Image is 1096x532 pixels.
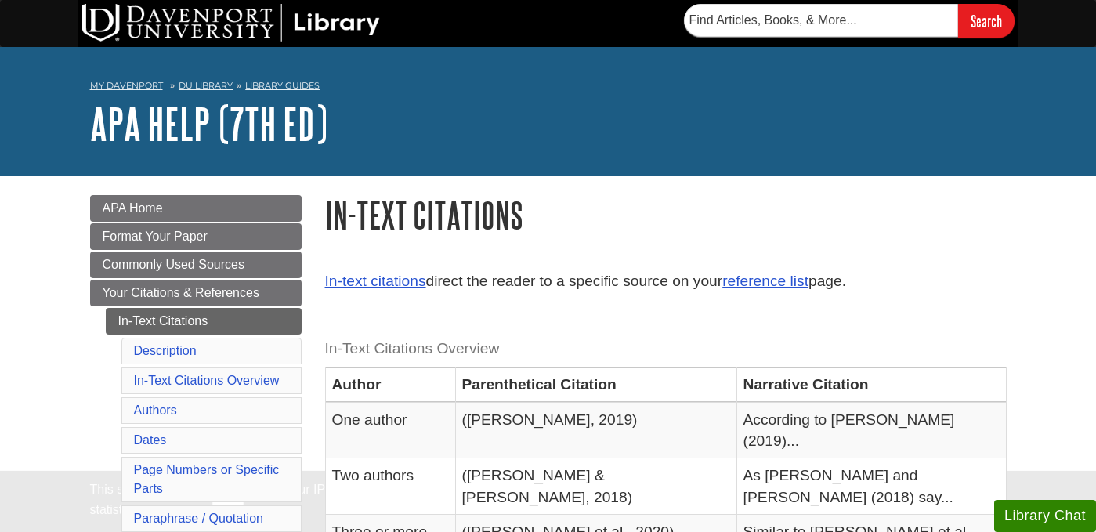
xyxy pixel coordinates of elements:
img: DU Library [82,4,380,42]
a: Format Your Paper [90,223,302,250]
td: ([PERSON_NAME] & [PERSON_NAME], 2018) [455,458,736,515]
a: In-Text Citations Overview [134,374,280,387]
th: Parenthetical Citation [455,367,736,402]
a: My Davenport [90,79,163,92]
td: According to [PERSON_NAME] (2019)... [736,402,1006,458]
a: APA Home [90,195,302,222]
a: In-Text Citations [106,308,302,335]
p: direct the reader to a specific source on your page. [325,270,1007,293]
input: Search [958,4,1015,38]
a: Commonly Used Sources [90,252,302,278]
input: Find Articles, Books, & More... [684,4,958,37]
a: Your Citations & References [90,280,302,306]
a: Dates [134,433,167,447]
nav: breadcrumb [90,75,1007,100]
a: Library Guides [245,80,320,91]
td: ([PERSON_NAME], 2019) [455,402,736,458]
a: Paraphrase / Quotation [134,512,263,525]
span: APA Home [103,201,163,215]
a: APA Help (7th Ed) [90,100,327,148]
button: Library Chat [994,500,1096,532]
td: One author [325,402,455,458]
th: Narrative Citation [736,367,1006,402]
a: In-text citations [325,273,426,289]
a: DU Library [179,80,233,91]
td: As [PERSON_NAME] and [PERSON_NAME] (2018) say... [736,458,1006,515]
h1: In-Text Citations [325,195,1007,235]
form: Searches DU Library's articles, books, and more [684,4,1015,38]
caption: In-Text Citations Overview [325,331,1007,367]
th: Author [325,367,455,402]
td: Two authors [325,458,455,515]
a: reference list [722,273,808,289]
span: Commonly Used Sources [103,258,244,271]
a: Authors [134,404,177,417]
a: Page Numbers or Specific Parts [134,463,280,495]
a: Description [134,344,197,357]
span: Format Your Paper [103,230,208,243]
span: Your Citations & References [103,286,259,299]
